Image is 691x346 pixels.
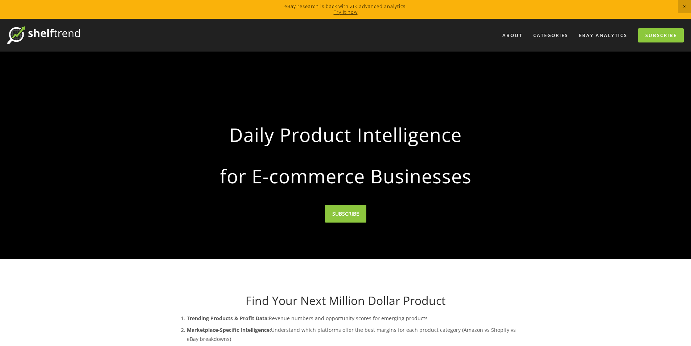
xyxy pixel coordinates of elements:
div: Categories [528,29,573,41]
h1: Find Your Next Million Dollar Product [172,294,519,308]
strong: Daily Product Intelligence [184,118,507,152]
a: SUBSCRIBE [325,205,366,223]
a: About [498,29,527,41]
p: Revenue numbers and opportunity scores for emerging products [187,314,519,323]
a: Subscribe [638,28,684,42]
a: Try it now [334,9,358,15]
strong: Trending Products & Profit Data: [187,315,269,322]
p: Understand which platforms offer the best margins for each product category (Amazon vs Shopify vs... [187,325,519,343]
img: ShelfTrend [7,26,80,44]
strong: for E-commerce Businesses [184,159,507,193]
strong: Marketplace-Specific Intelligence: [187,326,271,333]
a: eBay Analytics [574,29,632,41]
